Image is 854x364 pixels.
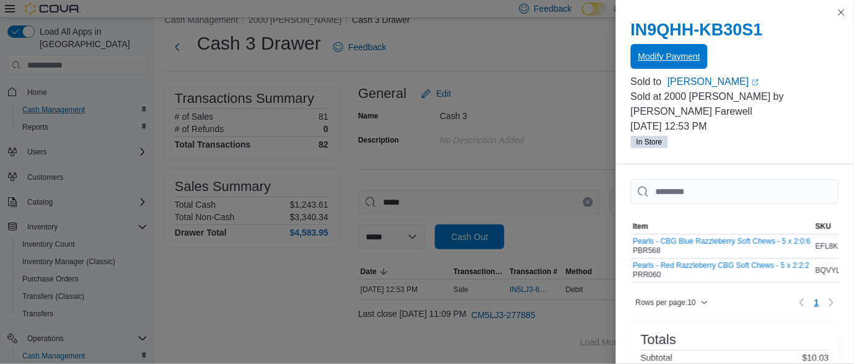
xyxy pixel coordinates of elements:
button: Modify Payment [631,44,708,69]
button: Pearls - Red Razzleberry CBG Soft Chews - 5 x 2:2:2 [633,261,810,270]
h3: Totals [641,332,676,347]
button: Previous page [795,295,809,310]
span: Rows per page : 10 [636,298,696,308]
button: Pearls - CBG Blue Razzleberry Soft Chews - 5 x 2:0:6 [633,237,811,246]
nav: Pagination for table: MemoryTable from EuiInMemoryTable [795,293,839,313]
ul: Pagination for table: MemoryTable from EuiInMemoryTable [809,293,824,313]
div: Sold to [631,74,665,89]
span: EFL8KQ2Y [816,241,854,251]
p: $10.03 [803,353,829,363]
h6: Subtotal [641,353,672,363]
span: Modify Payment [638,50,700,63]
span: In Store [636,136,663,148]
button: Close this dialog [834,5,849,20]
button: Rows per page:10 [631,295,713,310]
span: SKU [816,221,832,231]
p: [DATE] 12:53 PM [631,119,839,134]
button: Next page [824,295,839,310]
svg: External link [752,79,759,86]
h2: IN9QHH-KB30S1 [631,20,839,40]
span: In Store [631,136,668,148]
a: [PERSON_NAME]External link [667,74,839,89]
span: 1 [814,296,819,309]
span: Item [633,221,649,231]
div: PRR060 [633,261,810,280]
p: Sold at 2000 [PERSON_NAME] by [PERSON_NAME] Farewell [631,89,839,119]
div: PBR568 [633,237,811,255]
button: Page 1 of 1 [809,293,824,313]
input: This is a search bar. As you type, the results lower in the page will automatically filter. [631,179,839,204]
button: Item [631,219,814,234]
